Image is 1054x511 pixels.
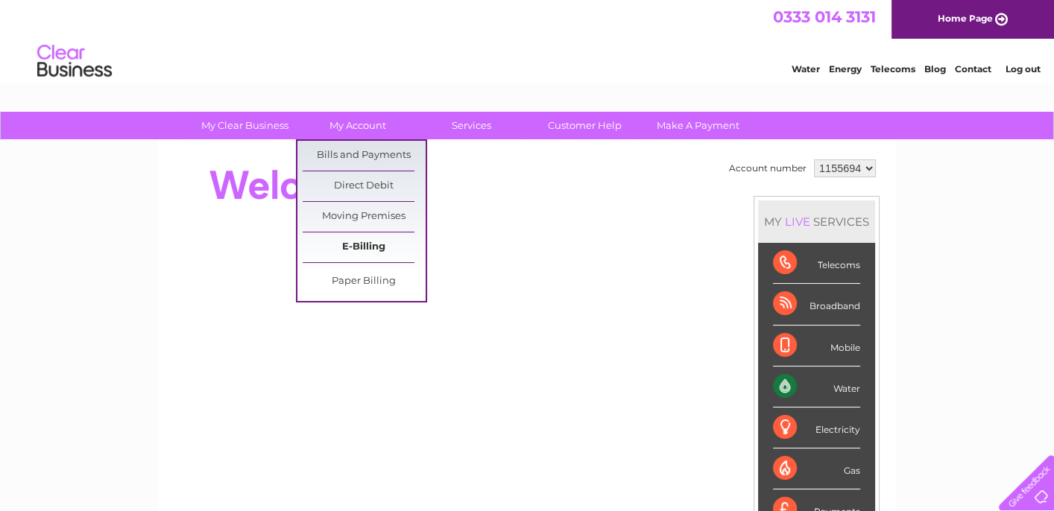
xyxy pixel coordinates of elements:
[303,267,426,296] a: Paper Billing
[297,112,420,139] a: My Account
[773,243,860,284] div: Telecoms
[176,8,880,72] div: Clear Business is a trading name of Verastar Limited (registered in [GEOGRAPHIC_DATA] No. 3667643...
[773,448,860,489] div: Gas
[782,215,813,229] div: LIVE
[829,63,862,74] a: Energy
[773,7,876,26] a: 0333 014 3131
[303,202,426,232] a: Moving Premises
[725,156,810,181] td: Account number
[303,141,426,171] a: Bills and Payments
[303,171,426,201] a: Direct Debit
[758,200,875,243] div: MY SERVICES
[637,112,760,139] a: Make A Payment
[183,112,306,139] a: My Clear Business
[37,39,113,84] img: logo.png
[792,63,820,74] a: Water
[1005,63,1040,74] a: Log out
[871,63,915,74] a: Telecoms
[773,407,860,448] div: Electricity
[924,63,946,74] a: Blog
[410,112,533,139] a: Services
[955,63,991,74] a: Contact
[523,112,646,139] a: Customer Help
[303,232,426,262] a: E-Billing
[773,366,860,407] div: Water
[773,284,860,325] div: Broadband
[773,326,860,366] div: Mobile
